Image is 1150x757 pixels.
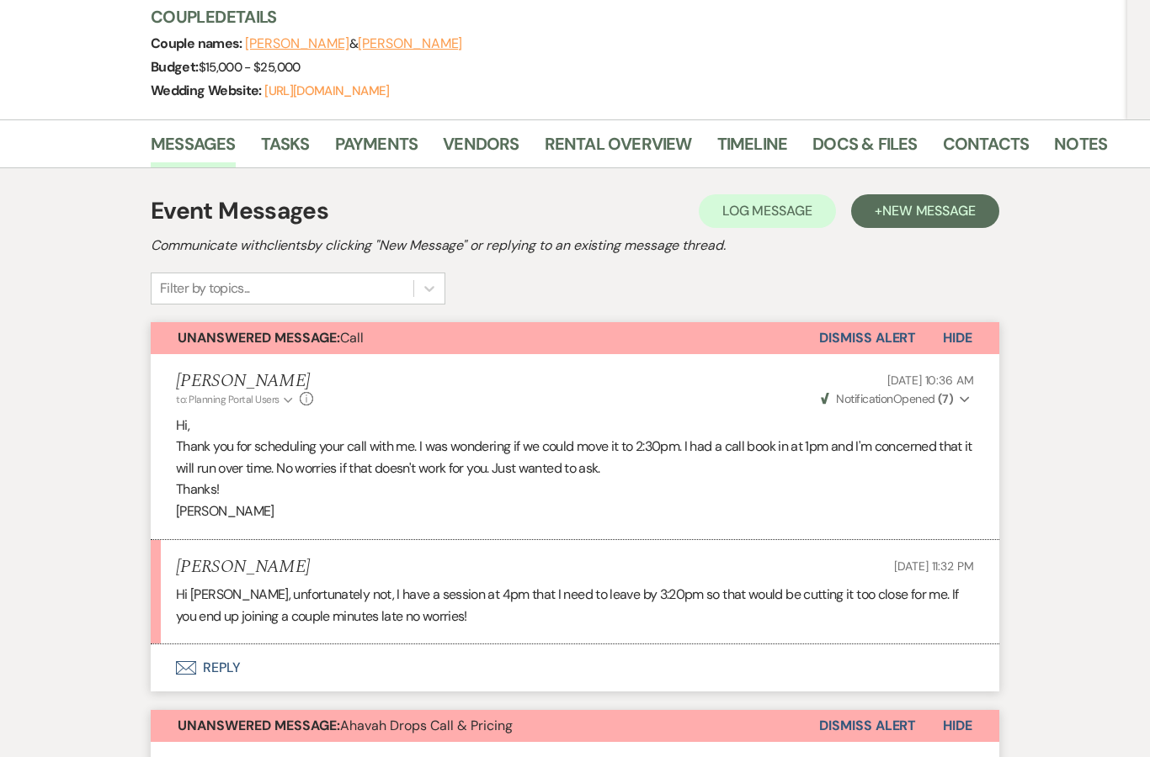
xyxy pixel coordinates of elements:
strong: ( 7 ) [938,391,953,406]
span: Notification [836,391,892,406]
a: Docs & Files [812,130,917,167]
button: +New Message [851,194,999,228]
span: Log Message [722,202,812,220]
p: Thank you for scheduling your call with me. I was wondering if we could move it to 2:30pm. I had ... [176,436,974,479]
span: Opened [821,391,953,406]
h3: Couple Details [151,5,1094,29]
button: Log Message [699,194,836,228]
span: Hide [943,717,972,734]
button: Unanswered Message:Ahavah Drops Call & Pricing [151,710,819,742]
button: Hide [916,710,999,742]
a: Payments [335,130,418,167]
span: to: Planning Portal Users [176,393,280,406]
a: Vendors [443,130,519,167]
button: Unanswered Message:Call [151,322,819,354]
h5: [PERSON_NAME] [176,371,313,392]
div: Filter by topics... [160,278,250,299]
p: [PERSON_NAME] [176,500,974,522]
h1: Event Messages [151,193,328,229]
button: [PERSON_NAME] [358,37,462,50]
p: Hi [PERSON_NAME], unfortunately not, I have a session at 4pm that I need to leave by 3:20pm so th... [176,584,974,627]
a: Contacts [943,130,1030,167]
span: Hide [943,329,972,347]
strong: Unanswered Message: [178,717,340,734]
span: [DATE] 11:32 PM [894,558,974,574]
h2: Communicate with clients by clicking "New Message" or replying to an existing message thread. [151,236,999,256]
span: Couple names: [151,34,245,52]
h5: [PERSON_NAME] [176,557,310,578]
span: $15,000 - $25,000 [199,59,301,76]
a: [URL][DOMAIN_NAME] [264,82,389,99]
button: Dismiss Alert [819,322,916,354]
span: Wedding Website: [151,82,264,99]
a: Rental Overview [545,130,692,167]
a: Messages [151,130,236,167]
button: Reply [151,644,999,691]
strong: Unanswered Message: [178,329,340,347]
p: Hi, [176,415,974,437]
a: Notes [1054,130,1107,167]
span: New Message [882,202,976,220]
span: [DATE] 10:36 AM [887,373,974,388]
button: Hide [916,322,999,354]
button: [PERSON_NAME] [245,37,349,50]
span: Call [178,329,364,347]
p: Thanks! [176,479,974,500]
a: Tasks [261,130,310,167]
a: Timeline [717,130,788,167]
span: Ahavah Drops Call & Pricing [178,717,513,734]
span: Budget: [151,58,199,76]
button: NotificationOpened (7) [818,390,974,408]
span: & [245,35,462,52]
button: to: Planning Portal Users [176,392,295,407]
button: Dismiss Alert [819,710,916,742]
